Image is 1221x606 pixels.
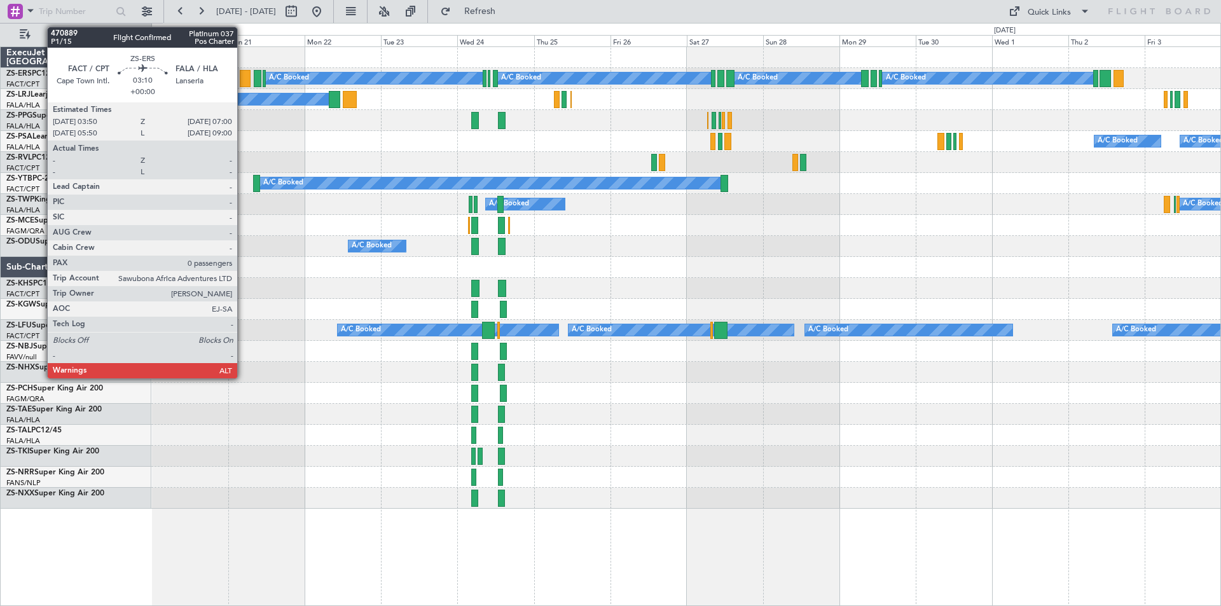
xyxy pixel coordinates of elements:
div: A/C Booked [489,195,529,214]
div: Wed 24 [457,35,534,46]
span: ZS-NHX [6,364,35,371]
span: ZS-ODU [6,238,36,245]
span: ZS-KHS [6,280,33,287]
div: Fri 26 [610,35,687,46]
a: ZS-NXXSuper King Air 200 [6,490,104,497]
span: ZS-TAL [6,427,31,434]
span: ZS-LFU [6,322,32,329]
div: Fri 3 [1145,35,1221,46]
a: ZS-LRJLearjet 45 [6,91,67,99]
div: A/C Booked [886,69,926,88]
span: ZS-NRR [6,469,34,476]
span: ZS-PCH [6,385,33,392]
div: Thu 25 [534,35,610,46]
div: A/C Booked [1116,320,1156,340]
div: A/C Booked [572,320,612,340]
div: A/C Booked [808,320,848,340]
div: Sat 20 [152,35,228,46]
div: Sun 21 [228,35,305,46]
a: ZS-NHXSuper King Air 200 [6,364,105,371]
a: ZS-TAESuper King Air 200 [6,406,102,413]
a: FALA/HLA [6,436,40,446]
div: A/C Booked [185,90,225,109]
a: ZS-ODUSuper King Air 200 [6,238,106,245]
a: ZS-MCESuper King Air 200 [6,217,104,224]
a: ZS-PPGSuper King Air 200 [6,112,102,120]
input: Trip Number [39,2,112,21]
a: FALA/HLA [6,142,40,152]
span: ZS-PPG [6,112,32,120]
a: ZS-YTBPC-24 [6,175,53,182]
a: ZS-TALPC12/45 [6,427,62,434]
span: [DATE] - [DATE] [216,6,276,17]
div: A/C Booked [501,69,541,88]
a: ZS-LFUSuper King Air 200 [6,322,102,329]
a: ZS-RVLPC12/NG [6,154,66,162]
a: ZS-KGWSuper King Air 200 [6,301,106,308]
span: ZS-YTB [6,175,32,182]
a: ZS-PCHSuper King Air 200 [6,385,103,392]
div: A/C Booked [269,69,309,88]
a: FACT/CPT [6,79,39,89]
a: FALA/HLA [6,100,40,110]
a: FANS/NLP [6,478,41,488]
a: ZS-TWPKing Air 260 [6,196,80,203]
div: A/C Booked [352,237,392,256]
button: Refresh [434,1,511,22]
a: FACT/CPT [6,184,39,194]
div: A/C Booked [738,69,778,88]
div: [DATE] [994,25,1016,36]
a: FACT/CPT [6,289,39,299]
div: A/C Booked [263,174,303,193]
a: ZS-KHSPC12/NG [6,280,67,287]
span: ZS-ERS [6,70,32,78]
span: ZS-MCE [6,217,34,224]
span: ZS-TKI [6,448,29,455]
div: A/C Booked [1098,132,1138,151]
button: Only With Activity [14,25,138,45]
span: Refresh [453,7,507,16]
span: ZS-PSA [6,133,32,141]
div: Quick Links [1028,6,1071,19]
span: ZS-NBJ [6,343,33,350]
span: ZS-NXX [6,490,34,497]
span: ZS-TWP [6,196,34,203]
a: ZS-NRRSuper King Air 200 [6,469,104,476]
div: A/C Booked [341,320,381,340]
a: FAGM/QRA [6,226,45,236]
a: FALA/HLA [6,121,40,131]
span: ZS-TAE [6,406,32,413]
div: Tue 30 [916,35,992,46]
a: FACT/CPT [6,331,39,341]
div: Wed 1 [992,35,1068,46]
span: ZS-RVL [6,154,32,162]
div: Tue 23 [381,35,457,46]
div: Mon 22 [305,35,381,46]
a: FALA/HLA [6,205,40,215]
span: ZS-KGW [6,301,36,308]
a: FAVV/null [6,352,37,362]
a: FACT/CPT [6,163,39,173]
a: FAGM/QRA [6,394,45,404]
button: Quick Links [1002,1,1096,22]
div: Sun 28 [763,35,839,46]
span: Only With Activity [33,31,134,39]
a: ZS-ERSPC12 [6,70,50,78]
div: [DATE] [154,25,176,36]
a: ZS-TKISuper King Air 200 [6,448,99,455]
div: Thu 2 [1068,35,1145,46]
a: ZS-NBJSuper King Air 200 [6,343,103,350]
a: FALA/HLA [6,415,40,425]
a: ZS-PSALearjet 60 [6,133,69,141]
div: Sat 27 [687,35,763,46]
span: ZS-LRJ [6,91,31,99]
div: Mon 29 [839,35,916,46]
